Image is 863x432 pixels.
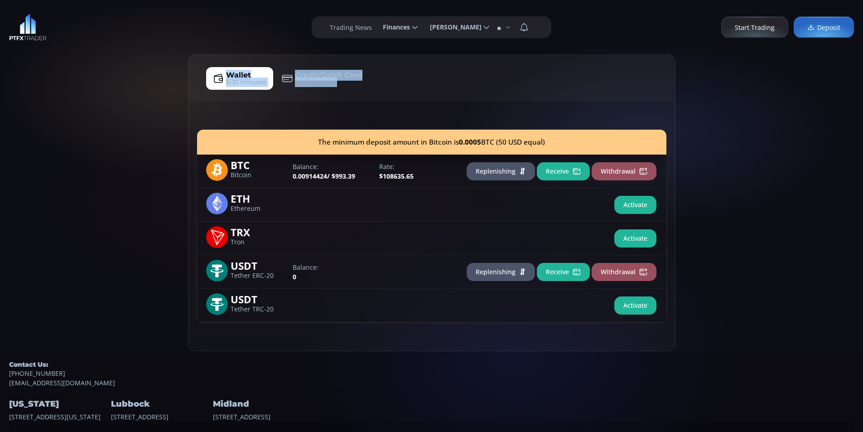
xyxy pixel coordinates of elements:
[295,70,362,81] span: Credit/Debit Card
[231,260,286,270] span: USDT
[213,397,313,412] h4: Midland
[231,193,286,203] span: ETH
[807,23,840,32] span: Deposit
[375,162,461,181] div: $108635.65
[226,78,266,87] span: 5-10 minutes
[231,226,286,237] span: TRX
[467,263,535,281] button: Replenishing
[592,263,656,281] button: Withdrawal
[288,162,375,181] div: 0.00914424
[288,262,375,282] div: 0
[231,273,286,279] span: Tether ERC-20
[9,14,47,41] img: LOGO
[794,17,854,38] a: Deposit
[327,172,355,180] span: / $993.39
[206,67,273,90] a: Wallet5-10 minutes
[226,70,251,81] span: Wallet
[537,263,590,281] button: Receive
[111,397,211,412] h4: Lubbock
[614,196,656,214] button: Activate
[111,388,211,421] div: [STREET_ADDRESS]
[9,369,854,378] a: [PHONE_NUMBER]
[721,17,788,38] a: Start Trading
[231,306,286,312] span: Tether TRC-20
[293,162,370,171] label: Balance:
[275,67,369,90] a: Credit/Debit Card5-10 minutes
[213,388,313,421] div: [STREET_ADDRESS]
[231,293,286,304] span: USDT
[231,206,286,212] span: Ethereum
[330,23,372,32] label: Trading News
[9,360,854,388] div: [EMAIL_ADDRESS][DOMAIN_NAME]
[293,262,370,272] label: Balance:
[295,78,335,87] span: 5-10 minutes
[231,172,286,178] span: Bitcoin
[197,130,666,155] div: The minimum deposit amount in Bitcoin is BTC (50 USD equal)
[9,388,109,421] div: [STREET_ADDRESS][US_STATE]
[735,23,775,32] span: Start Trading
[9,360,854,369] h5: Contact Us:
[467,162,535,180] button: Replenishing
[592,162,656,180] button: Withdrawal
[459,137,481,147] b: 0.0005
[424,18,482,36] span: [PERSON_NAME]
[614,296,656,315] button: Activate
[231,239,286,245] span: Tron
[376,18,410,36] span: Finances
[537,162,590,180] button: Receive
[379,162,457,171] label: Rate:
[614,229,656,248] button: Activate
[9,397,109,412] h4: [US_STATE]
[231,159,286,170] span: BTC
